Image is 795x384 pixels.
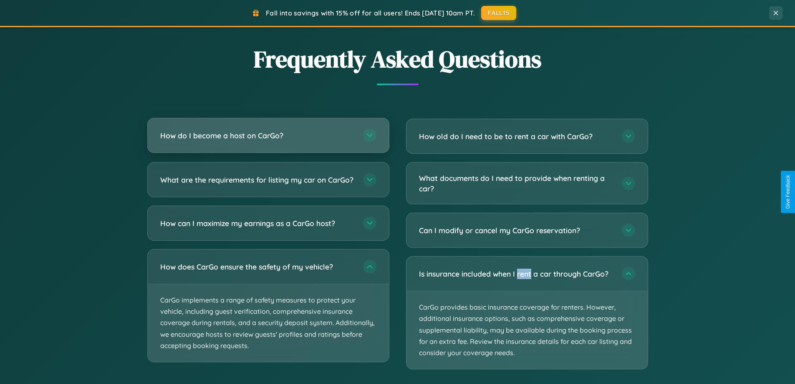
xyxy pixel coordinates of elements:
p: CarGo implements a range of safety measures to protect your vehicle, including guest verification... [148,284,389,362]
h3: How old do I need to be to rent a car with CarGo? [419,131,613,142]
h2: Frequently Asked Questions [147,43,648,75]
h3: How does CarGo ensure the safety of my vehicle? [160,262,355,272]
span: Fall into savings with 15% off for all users! Ends [DATE] 10am PT. [266,9,475,17]
h3: What are the requirements for listing my car on CarGo? [160,175,355,185]
p: CarGo provides basic insurance coverage for renters. However, additional insurance options, such ... [406,291,648,369]
div: Give Feedback [785,175,791,209]
h3: What documents do I need to provide when renting a car? [419,173,613,193]
h3: Can I modify or cancel my CarGo reservation? [419,225,613,236]
h3: How do I become a host on CarGo? [160,130,355,141]
button: FALL15 [481,6,516,20]
h3: Is insurance included when I rent a car through CarGo? [419,269,613,279]
h3: How can I maximize my earnings as a CarGo host? [160,218,355,229]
